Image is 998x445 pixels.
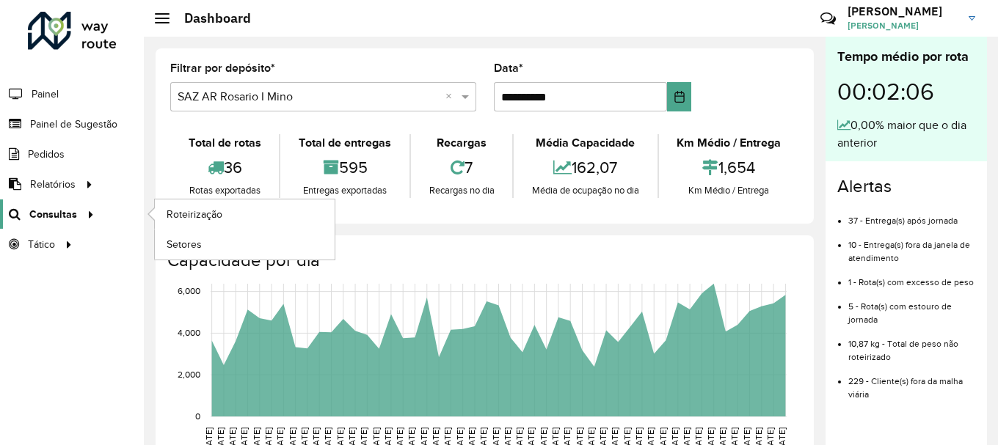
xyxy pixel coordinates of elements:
span: Tático [28,237,55,252]
li: 229 - Cliente(s) fora da malha viária [848,364,975,401]
a: Contato Rápido [812,3,844,34]
span: [PERSON_NAME] [848,19,958,32]
div: Km Médio / Entrega [663,134,795,152]
span: Clear all [445,88,458,106]
span: Painel [32,87,59,102]
li: 5 - Rota(s) com estouro de jornada [848,289,975,326]
h2: Dashboard [170,10,251,26]
div: Total de entregas [284,134,405,152]
text: 2,000 [178,369,200,379]
label: Filtrar por depósito [170,59,275,77]
div: Tempo médio por rota [837,47,975,67]
h4: Alertas [837,176,975,197]
span: Roteirização [167,207,222,222]
div: Recargas no dia [415,183,509,198]
div: Km Médio / Entrega [663,183,795,198]
div: Rotas exportadas [174,183,275,198]
label: Data [494,59,523,77]
div: Média de ocupação no dia [517,183,653,198]
a: Setores [155,229,335,259]
div: Total de rotas [174,134,275,152]
text: 6,000 [178,287,200,296]
div: Entregas exportadas [284,183,405,198]
li: 37 - Entrega(s) após jornada [848,203,975,227]
span: Painel de Sugestão [30,117,117,132]
li: 1 - Rota(s) com excesso de peso [848,265,975,289]
div: 36 [174,152,275,183]
div: 0,00% maior que o dia anterior [837,117,975,152]
span: Pedidos [28,147,65,162]
a: Roteirização [155,199,335,229]
button: Choose Date [667,82,691,111]
span: Setores [167,237,202,252]
div: 162,07 [517,152,653,183]
text: 0 [195,411,200,421]
h3: [PERSON_NAME] [848,4,958,18]
li: 10,87 kg - Total de peso não roteirizado [848,326,975,364]
div: 00:02:06 [837,67,975,117]
text: 4,000 [178,328,200,338]
div: 7 [415,152,509,183]
div: Recargas [415,134,509,152]
span: Relatórios [30,177,76,192]
div: 1,654 [663,152,795,183]
h4: Capacidade por dia [167,250,799,271]
li: 10 - Entrega(s) fora da janela de atendimento [848,227,975,265]
div: 595 [284,152,405,183]
span: Consultas [29,207,77,222]
div: Média Capacidade [517,134,653,152]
